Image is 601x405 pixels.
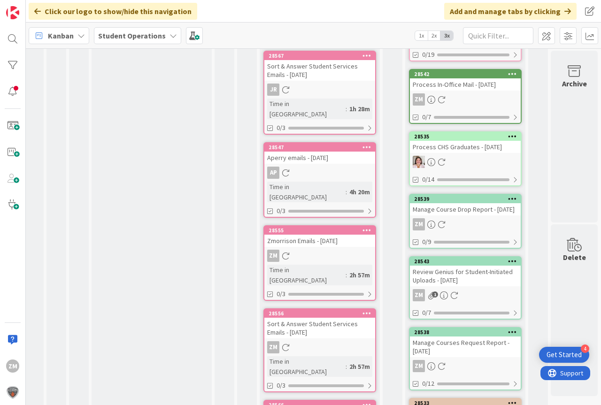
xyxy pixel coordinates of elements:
[422,379,434,389] span: 0/12
[409,256,522,320] a: 28543Review Genius for Student-Initiated Uploads - [DATE]ZM0/7
[277,381,285,390] span: 0/3
[410,257,521,286] div: 28543Review Genius for Student-Initiated Uploads - [DATE]
[409,131,522,186] a: 28535Process CHS Graduates - [DATE]EW0/14
[269,53,375,59] div: 28567
[263,51,376,135] a: 28567Sort & Answer Student Services Emails - [DATE]JRTime in [GEOGRAPHIC_DATA]:1h 28m0/3
[547,350,582,359] div: Get Started
[269,144,375,151] div: 28547
[264,52,375,60] div: 28567
[409,194,522,249] a: 28539Manage Course Drop Report - [DATE]ZM0/9
[347,361,372,372] div: 2h 57m
[277,206,285,216] span: 0/3
[269,227,375,234] div: 28555
[409,69,522,124] a: 28542Process In-Office Mail - [DATE]ZM0/7
[48,30,74,41] span: Kanban
[263,225,376,301] a: 28555Zmorrison Emails - [DATE]ZMTime in [GEOGRAPHIC_DATA]:2h 57m0/3
[410,195,521,215] div: 28539Manage Course Drop Report - [DATE]
[264,52,375,81] div: 28567Sort & Answer Student Services Emails - [DATE]
[581,344,589,353] div: 4
[264,84,375,96] div: JR
[410,70,521,78] div: 28542
[346,187,347,197] span: :
[267,356,346,377] div: Time in [GEOGRAPHIC_DATA]
[264,60,375,81] div: Sort & Answer Student Services Emails - [DATE]
[409,327,522,390] a: 28538Manage Courses Request Report - [DATE]ZM0/12
[414,196,521,202] div: 28539
[410,218,521,230] div: ZM
[413,93,425,106] div: ZM
[414,133,521,140] div: 28535
[539,347,589,363] div: Open Get Started checklist, remaining modules: 4
[410,195,521,203] div: 28539
[422,50,434,60] span: 0/19
[264,309,375,318] div: 28556
[277,289,285,299] span: 0/3
[264,226,375,247] div: 28555Zmorrison Emails - [DATE]
[264,341,375,353] div: ZM
[415,31,428,40] span: 1x
[410,93,521,106] div: ZM
[267,84,279,96] div: JR
[428,31,440,40] span: 2x
[422,112,431,122] span: 0/7
[346,104,347,114] span: :
[98,31,166,40] b: Student Operations
[563,252,586,263] div: Delete
[422,175,434,184] span: 0/14
[410,141,521,153] div: Process CHS Graduates - [DATE]
[267,167,279,179] div: AP
[346,361,347,372] span: :
[6,386,19,399] img: avatar
[264,226,375,235] div: 28555
[267,341,279,353] div: ZM
[414,258,521,265] div: 28543
[263,308,376,392] a: 28556Sort & Answer Student Services Emails - [DATE]ZMTime in [GEOGRAPHIC_DATA]:2h 57m0/3
[264,318,375,338] div: Sort & Answer Student Services Emails - [DATE]
[347,187,372,197] div: 4h 20m
[264,167,375,179] div: AP
[347,270,372,280] div: 2h 57m
[267,250,279,262] div: ZM
[422,237,431,247] span: 0/9
[410,289,521,301] div: ZM
[264,143,375,152] div: 28547
[410,266,521,286] div: Review Genius for Student-Initiated Uploads - [DATE]
[413,218,425,230] div: ZM
[410,257,521,266] div: 28543
[6,6,19,19] img: Visit kanbanzone.com
[410,70,521,91] div: 28542Process In-Office Mail - [DATE]
[267,182,346,202] div: Time in [GEOGRAPHIC_DATA]
[413,360,425,372] div: ZM
[264,250,375,262] div: ZM
[414,329,521,336] div: 28538
[277,123,285,133] span: 0/3
[410,328,521,336] div: 28538
[562,78,587,89] div: Archive
[432,291,438,298] span: 1
[410,132,521,141] div: 28535
[410,203,521,215] div: Manage Course Drop Report - [DATE]
[410,328,521,357] div: 28538Manage Courses Request Report - [DATE]
[6,359,19,373] div: ZM
[347,104,372,114] div: 1h 28m
[264,309,375,338] div: 28556Sort & Answer Student Services Emails - [DATE]
[422,308,431,318] span: 0/7
[440,31,453,40] span: 3x
[410,336,521,357] div: Manage Courses Request Report - [DATE]
[264,152,375,164] div: Aperry emails - [DATE]
[410,132,521,153] div: 28535Process CHS Graduates - [DATE]
[410,360,521,372] div: ZM
[267,99,346,119] div: Time in [GEOGRAPHIC_DATA]
[413,156,425,168] img: EW
[410,156,521,168] div: EW
[413,289,425,301] div: ZM
[463,27,533,44] input: Quick Filter...
[263,142,376,218] a: 28547Aperry emails - [DATE]APTime in [GEOGRAPHIC_DATA]:4h 20m0/3
[346,270,347,280] span: :
[414,71,521,77] div: 28542
[410,78,521,91] div: Process In-Office Mail - [DATE]
[269,310,375,317] div: 28556
[444,3,577,20] div: Add and manage tabs by clicking
[29,3,197,20] div: Click our logo to show/hide this navigation
[267,265,346,285] div: Time in [GEOGRAPHIC_DATA]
